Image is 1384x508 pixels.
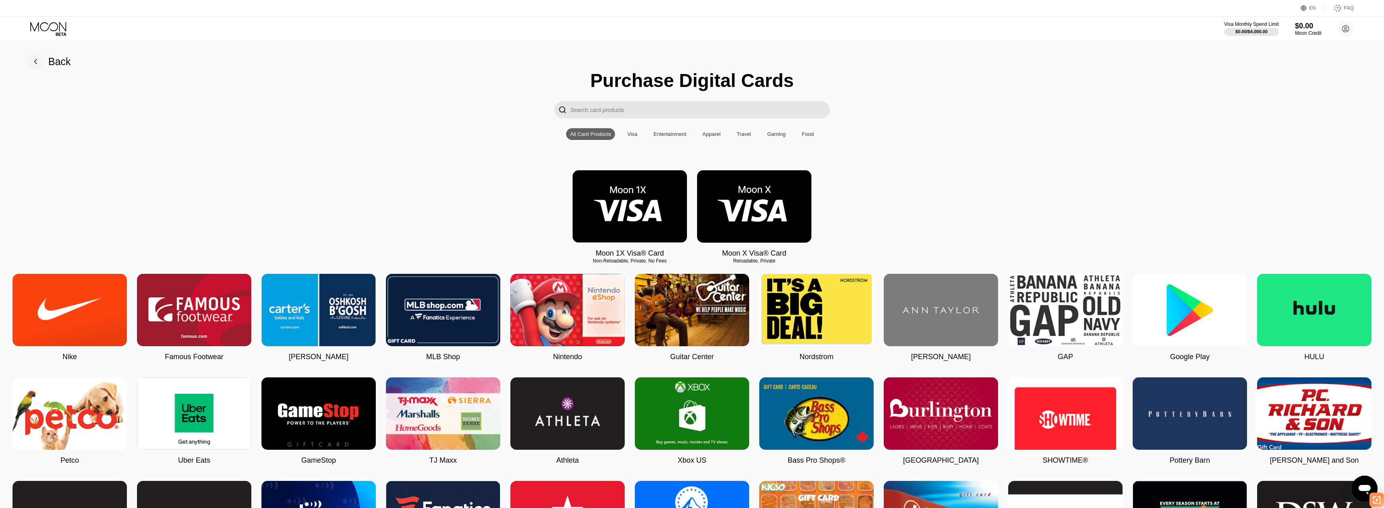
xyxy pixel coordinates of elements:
[798,128,818,140] div: Food
[566,128,615,140] div: All Card Products
[165,353,223,361] div: Famous Footwear
[1224,21,1279,36] div: Visa Monthly Spend Limit$0.00/$4,000.00
[590,70,794,91] div: Purchase Digital Cards
[1224,21,1279,27] div: Visa Monthly Spend Limit
[570,131,611,137] div: All Card Products
[554,101,571,119] div: 
[1344,5,1354,11] div: FAQ
[596,249,664,258] div: Moon 1X Visa® Card
[649,128,690,140] div: Entertainment
[802,131,814,137] div: Food
[788,456,845,465] div: Bass Pro Shops®
[573,258,687,264] div: Non-Reloadable, Private, No Fees
[698,128,725,140] div: Apparel
[1295,22,1321,30] div: $0.00
[670,353,714,361] div: Guitar Center
[737,131,751,137] div: Travel
[911,353,971,361] div: [PERSON_NAME]
[558,105,567,114] div: 
[1295,30,1321,36] div: Moon Credit
[1170,353,1209,361] div: Google Play
[733,128,755,140] div: Travel
[697,258,811,264] div: Reloadable, Private
[1270,456,1359,465] div: [PERSON_NAME] and Son
[767,131,786,137] div: Gaming
[653,131,686,137] div: Entertainment
[1043,456,1088,465] div: SHOWTIME®
[702,131,720,137] div: Apparel
[556,456,579,465] div: Athleta
[1304,353,1324,361] div: HULU
[27,53,71,70] div: Back
[1295,22,1321,36] div: $0.00Moon Credit
[799,353,833,361] div: Nordstrom
[763,128,790,140] div: Gaming
[722,249,786,258] div: Moon X Visa® Card
[429,456,457,465] div: TJ Maxx
[1325,4,1354,12] div: FAQ
[178,456,210,465] div: Uber Eats
[1057,353,1073,361] div: GAP
[48,56,71,68] div: Back
[62,353,77,361] div: Nike
[553,353,582,361] div: Nintendo
[1309,5,1316,11] div: EN
[1301,4,1325,12] div: EN
[1235,29,1268,34] div: $0.00 / $4,000.00
[678,456,706,465] div: Xbox US
[1169,456,1210,465] div: Pottery Barn
[623,128,641,140] div: Visa
[426,353,460,361] div: MLB Shop
[289,353,348,361] div: [PERSON_NAME]
[301,456,336,465] div: GameStop
[1352,476,1378,502] iframe: Button to launch messaging window
[627,131,637,137] div: Visa
[903,456,979,465] div: [GEOGRAPHIC_DATA]
[571,101,830,119] input: Search card products
[60,456,79,465] div: Petco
